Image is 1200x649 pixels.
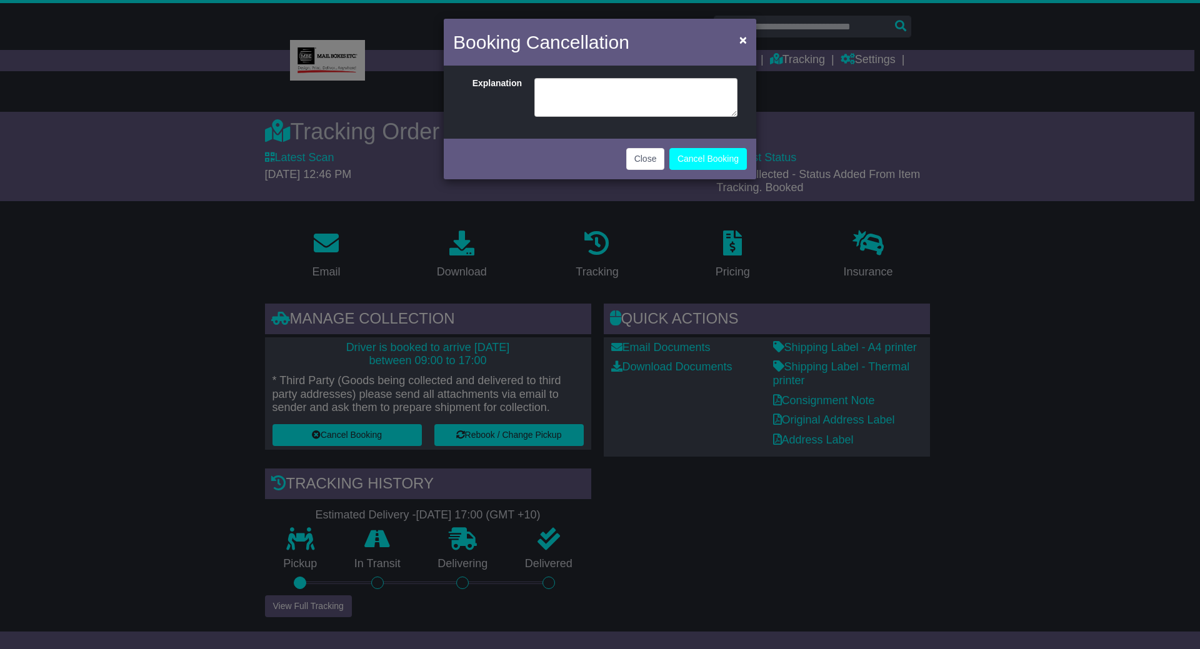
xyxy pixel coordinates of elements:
button: Cancel Booking [669,148,747,170]
button: Close [626,148,665,170]
h4: Booking Cancellation [453,28,629,56]
span: × [739,32,747,47]
label: Explanation [456,78,528,114]
button: Close [733,27,753,52]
